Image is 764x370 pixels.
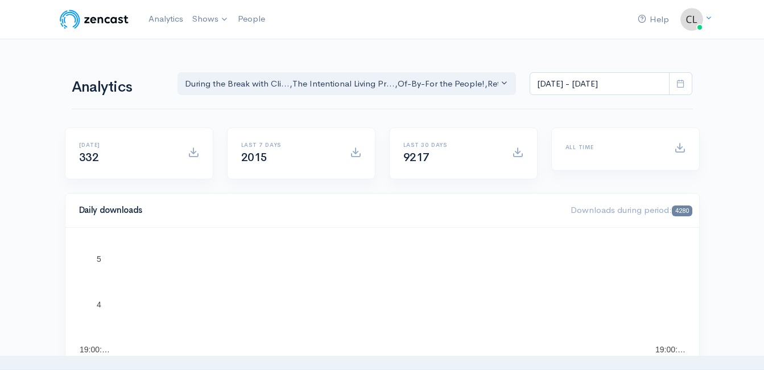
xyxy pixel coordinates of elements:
a: People [233,7,270,31]
button: During the Break with Cli..., The Intentional Living Pr..., Of-By-For the People!, Rethink - Rese... [177,72,517,96]
div: During the Break with Cli... , The Intentional Living Pr... , Of-By-For the People! , Rethink - R... [185,77,499,91]
a: Help [633,7,674,32]
h1: Analytics [72,79,164,96]
text: 19:00:… [80,345,110,354]
svg: A chart. [79,241,685,355]
h6: [DATE] [79,142,174,148]
text: 19:00:… [655,345,685,354]
img: ... [680,8,703,31]
h6: All time [565,144,660,150]
input: analytics date range selector [530,72,670,96]
h6: Last 7 days [241,142,336,148]
h6: Last 30 days [403,142,498,148]
span: 332 [79,150,99,165]
text: 4 [97,300,101,309]
a: Analytics [144,7,188,31]
a: Shows [188,7,233,32]
span: 4280 [672,205,692,216]
span: 2015 [241,150,267,165]
span: 9217 [403,150,430,165]
h4: Daily downloads [79,205,557,215]
text: 5 [97,254,101,264]
iframe: gist-messenger-bubble-iframe [725,331,753,359]
img: ZenCast Logo [58,8,130,31]
span: Downloads during period: [571,204,692,215]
